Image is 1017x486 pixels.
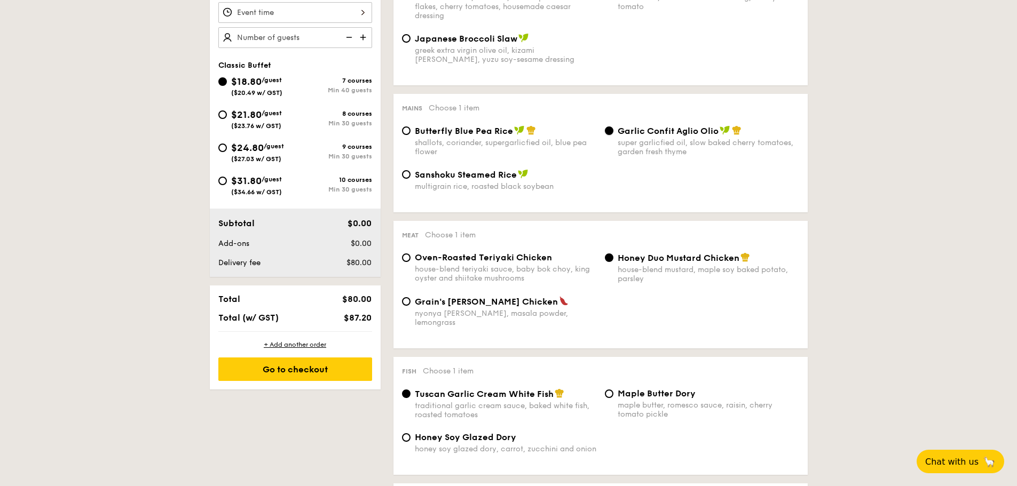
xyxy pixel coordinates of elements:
[518,33,529,43] img: icon-vegan.f8ff3823.svg
[925,457,979,467] span: Chat with us
[295,153,372,160] div: Min 30 guests
[351,239,372,248] span: $0.00
[348,218,372,228] span: $0.00
[415,46,596,64] div: greek extra virgin olive oil, kizami [PERSON_NAME], yuzu soy-sesame dressing
[415,126,513,136] span: Butterfly Blue Pea Rice
[218,144,227,152] input: $24.80/guest($27.03 w/ GST)9 coursesMin 30 guests
[346,258,372,267] span: $80.00
[402,126,411,135] input: Butterfly Blue Pea Riceshallots, coriander, supergarlicfied oil, blue pea flower
[262,176,282,183] span: /guest
[605,389,613,398] input: Maple Butter Dorymaple butter, romesco sauce, raisin, cherry tomato pickle
[231,142,264,154] span: $24.80
[340,27,356,47] img: icon-reduce.1d2dbef1.svg
[415,138,596,156] div: shallots, coriander, supergarlicfied oil, blue pea flower
[415,265,596,283] div: house-blend teriyaki sauce, baby bok choy, king oyster and shiitake mushrooms
[218,177,227,185] input: $31.80/guest($34.66 w/ GST)10 coursesMin 30 guests
[218,2,372,23] input: Event time
[231,188,282,196] span: ($34.66 w/ GST)
[402,297,411,306] input: Grain's [PERSON_NAME] Chickennyonya [PERSON_NAME], masala powder, lemongrass
[618,138,799,156] div: super garlicfied oil, slow baked cherry tomatoes, garden fresh thyme
[344,313,372,323] span: $87.20
[618,253,739,263] span: Honey Duo Mustard Chicken
[295,119,372,127] div: Min 30 guests
[218,258,261,267] span: Delivery fee
[618,126,719,136] span: Garlic Confit Aglio Olio
[262,76,282,84] span: /guest
[218,27,372,48] input: Number of guests
[917,450,1004,473] button: Chat with us🦙
[402,105,422,112] span: Mains
[415,432,516,442] span: Honey Soy Glazed Dory
[415,389,554,399] span: Tuscan Garlic Cream White Fish
[218,340,372,349] div: + Add another order
[605,253,613,262] input: Honey Duo Mustard Chickenhouse-blend mustard, maple soy baked potato, parsley
[295,86,372,94] div: Min 40 guests
[218,110,227,119] input: $21.80/guest($23.76 w/ GST)8 coursesMin 30 guests
[740,252,750,262] img: icon-chef-hat.a58ddaea.svg
[231,122,281,130] span: ($23.76 w/ GST)
[402,170,411,179] input: Sanshoku Steamed Ricemultigrain rice, roasted black soybean
[518,169,529,179] img: icon-vegan.f8ff3823.svg
[526,125,536,135] img: icon-chef-hat.a58ddaea.svg
[262,109,282,117] span: /guest
[218,294,240,304] span: Total
[402,433,411,442] input: Honey Soy Glazed Doryhoney soy glazed dory, carrot, zucchini and onion
[415,297,558,307] span: Grain's [PERSON_NAME] Chicken
[605,126,613,135] input: Garlic Confit Aglio Oliosuper garlicfied oil, slow baked cherry tomatoes, garden fresh thyme
[983,456,996,468] span: 🦙
[732,125,742,135] img: icon-chef-hat.a58ddaea.svg
[295,176,372,184] div: 10 courses
[231,76,262,87] span: $18.80
[415,34,517,44] span: Japanese Broccoli Slaw
[415,401,596,419] div: traditional garlic cream sauce, baked white fish, roasted tomatoes
[218,357,372,381] div: Go to checkout
[295,110,372,117] div: 8 courses
[231,109,262,121] span: $21.80
[425,230,476,240] span: Choose 1 item
[218,77,227,86] input: $18.80/guest($20.49 w/ GST)7 coursesMin 40 guests
[415,309,596,327] div: nyonya [PERSON_NAME], masala powder, lemongrass
[720,125,730,135] img: icon-vegan.f8ff3823.svg
[218,239,249,248] span: Add-ons
[231,89,282,97] span: ($20.49 w/ GST)
[415,252,552,262] span: Oven-Roasted Teriyaki Chicken
[356,27,372,47] img: icon-add.58712e84.svg
[402,389,411,398] input: Tuscan Garlic Cream White Fishtraditional garlic cream sauce, baked white fish, roasted tomatoes
[559,296,569,306] img: icon-spicy.37a8142b.svg
[402,253,411,262] input: Oven-Roasted Teriyaki Chickenhouse-blend teriyaki sauce, baby bok choy, king oyster and shiitake ...
[295,77,372,84] div: 7 courses
[231,175,262,187] span: $31.80
[618,401,799,419] div: maple butter, romesco sauce, raisin, cherry tomato pickle
[402,34,411,43] input: Japanese Broccoli Slawgreek extra virgin olive oil, kizami [PERSON_NAME], yuzu soy-sesame dressing
[618,265,799,283] div: house-blend mustard, maple soy baked potato, parsley
[402,368,416,375] span: Fish
[264,142,284,150] span: /guest
[218,61,271,70] span: Classic Buffet
[514,125,525,135] img: icon-vegan.f8ff3823.svg
[342,294,372,304] span: $80.00
[218,313,279,323] span: Total (w/ GST)
[402,232,419,239] span: Meat
[415,182,596,191] div: multigrain rice, roasted black soybean
[231,155,281,163] span: ($27.03 w/ GST)
[429,103,479,113] span: Choose 1 item
[415,170,517,180] span: Sanshoku Steamed Rice
[555,388,564,398] img: icon-chef-hat.a58ddaea.svg
[618,388,696,399] span: Maple Butter Dory
[295,143,372,150] div: 9 courses
[218,218,255,228] span: Subtotal
[415,444,596,453] div: honey soy glazed dory, carrot, zucchini and onion
[295,186,372,193] div: Min 30 guests
[423,367,474,376] span: Choose 1 item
